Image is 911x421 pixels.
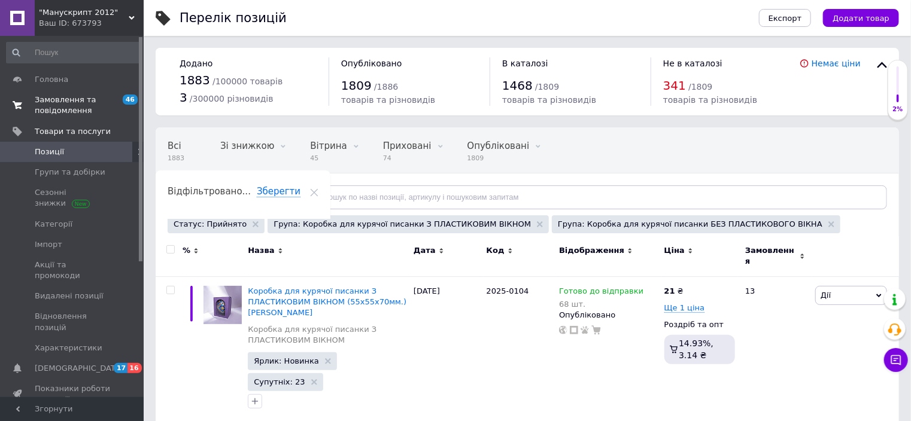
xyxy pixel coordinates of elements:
span: Видалені позиції [35,291,104,301]
span: Приховані [383,141,432,151]
span: Вітрина [310,141,347,151]
span: / 100000 товарів [212,77,283,86]
span: 16 [127,363,141,373]
span: 341 [663,78,686,93]
span: 74 [383,154,432,163]
span: Опубліковано [341,59,402,68]
span: Експорт [769,14,802,23]
div: Перелік позицій [180,12,287,25]
span: 14.93%, 3.14 ₴ [679,338,713,360]
button: Чат з покупцем [884,348,908,372]
span: Замовлення та повідомлення [35,94,111,116]
span: Акції та промокоди [35,260,111,281]
span: Ще 1 ціна [664,303,705,313]
span: [DEMOGRAPHIC_DATA] [35,363,123,374]
span: 1809 [467,154,530,163]
span: Відновлення позицій [35,311,111,332]
span: 1883 [180,73,210,87]
span: / 1886 [374,82,398,91]
span: Відфільтровано... [168,186,251,197]
span: Групи та добірки [35,167,105,178]
span: 45 [310,154,347,163]
span: % [183,245,190,256]
div: Ваш ID: 673793 [39,18,144,29]
span: "Манускрипт 2012" [39,7,129,18]
span: товарів та різновидів [663,95,757,105]
span: Ціна [664,245,685,256]
button: Додати товар [823,9,899,27]
span: товарів та різновидів [502,95,596,105]
span: Назва [248,245,274,256]
img: Коробка для курячої писанки З ПЛАСТИКОВИМ ВІКНОМ (55х55х70мм.) лавандова [204,286,242,324]
span: Характеристики [35,343,102,353]
input: Пошук по назві позиції, артикулу і пошуковим запитам [302,185,887,209]
span: Товари та послуги [35,126,111,137]
span: товарів та різновидів [341,95,435,105]
b: 21 [664,286,675,295]
span: 17 [114,363,127,373]
span: Додано [180,59,212,68]
span: Дії [821,291,831,300]
span: / 1809 [688,82,712,91]
span: / 1809 [535,82,559,91]
span: Імпорт [35,239,62,250]
span: 1468 [502,78,533,93]
a: Коробка для курячої писанки З ПЛАСТИКОВИМ ВІКНОМ (55х55х70мм.) [PERSON_NAME] [248,286,406,317]
div: 68 шт. [559,300,643,309]
span: 1883 [168,154,184,163]
span: Код [487,245,505,256]
span: Головна [35,74,68,85]
span: Показники роботи компанії [35,383,111,405]
span: Не в каталозі [663,59,722,68]
span: Всі [168,141,181,151]
span: Категорії [35,219,72,230]
span: Додати товар [833,14,889,23]
div: ₴ [664,286,684,297]
span: 1809 [341,78,372,93]
span: Статус: Прийнято [174,219,247,230]
span: Група: Коробка для курячої писанки З ПЛАСТИКОВИМ ВІКНОМ [274,219,531,230]
div: Опубліковано [559,310,658,321]
span: Супутніх: 23 [254,378,305,386]
span: Замовлення [745,245,797,267]
span: 2025-0104 [487,286,529,295]
span: Дата [414,245,436,256]
span: Готово до відправки [559,286,643,299]
span: Ярлик: Новинка [254,357,319,365]
span: 3 [180,90,187,105]
div: Роздріб та опт [664,319,735,330]
span: В каталозі [502,59,548,68]
span: Зі знижкою [220,141,274,151]
a: Коробка для курячої писанки З ПЛАСТИКОВИМ ВІКНОМ [248,324,408,346]
button: Експорт [759,9,812,27]
input: Пошук [6,42,141,63]
span: Опубліковані [467,141,530,151]
span: 46 [123,94,138,105]
a: Немає ціни [812,59,861,68]
span: / 300000 різновидів [190,94,274,103]
span: Група: Коробка для курячої писанки БЕЗ ПЛАСТИКОВОГО ВІКНА [558,219,822,230]
span: Відображення [559,245,624,256]
span: Зберегти [257,186,300,197]
span: Позиції [35,147,64,157]
span: Сезонні знижки [35,187,111,209]
div: 2% [888,105,907,114]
